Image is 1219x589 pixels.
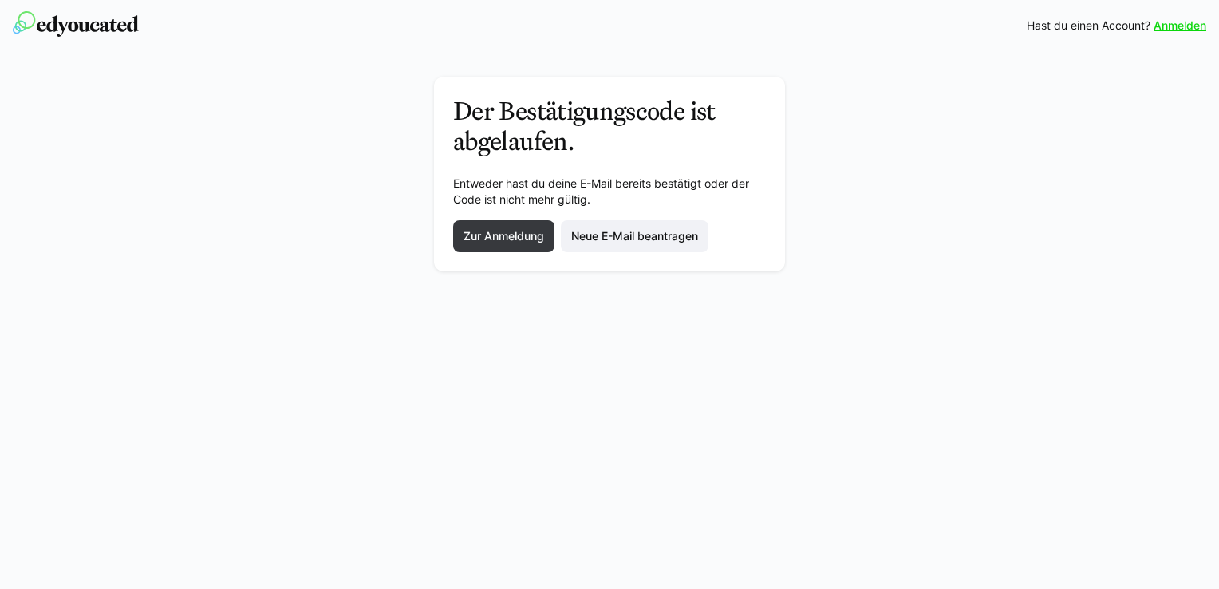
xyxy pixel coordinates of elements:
[569,228,700,244] span: Neue E-Mail beantragen
[1027,18,1150,34] span: Hast du einen Account?
[453,176,749,206] span: Entweder hast du deine E-Mail bereits bestätigt oder der Code ist nicht mehr gültig.
[13,11,139,37] img: edyoucated
[453,220,554,252] button: Zur Anmeldung
[561,220,708,252] a: Neue E-Mail beantragen
[461,228,546,244] span: Zur Anmeldung
[453,96,766,156] h3: Der Bestätigungscode ist abgelaufen.
[1154,18,1206,34] a: Anmelden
